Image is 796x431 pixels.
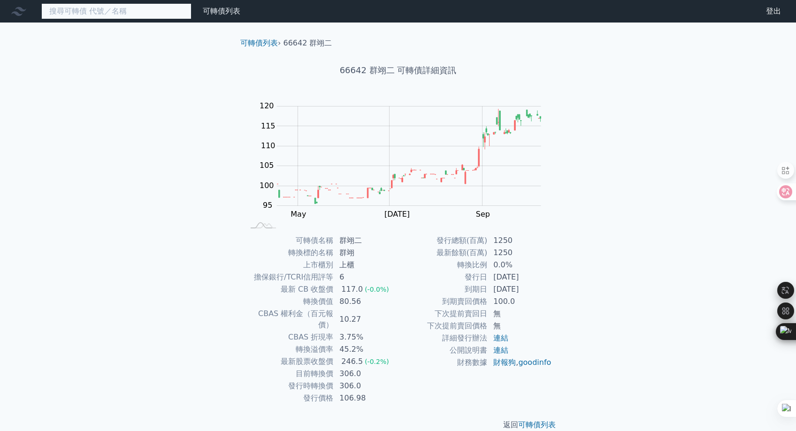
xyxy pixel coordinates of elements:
td: 下次提前賣回日 [398,308,488,320]
h1: 66642 群翊二 可轉債詳細資訊 [233,64,563,77]
td: 轉換標的名稱 [244,247,334,259]
td: 發行時轉換價 [244,380,334,392]
td: 最新 CB 收盤價 [244,283,334,295]
td: CBAS 折現率 [244,331,334,343]
td: 306.0 [334,368,398,380]
g: Chart [255,101,555,237]
td: 下次提前賣回價格 [398,320,488,332]
tspan: 110 [261,141,276,150]
tspan: 120 [260,101,274,110]
tspan: 105 [260,161,274,170]
td: 轉換溢價率 [244,343,334,355]
tspan: [DATE] [384,210,410,219]
a: 登出 [758,4,788,19]
td: [DATE] [488,283,552,295]
td: 群翊二 [334,234,398,247]
td: 最新股票收盤價 [244,355,334,368]
td: 1250 [488,247,552,259]
input: 搜尋可轉債 代號／名稱 [41,3,191,19]
td: 80.56 [334,295,398,308]
td: 擔保銀行/TCRI信用評等 [244,271,334,283]
td: 目前轉換價 [244,368,334,380]
a: 可轉債列表 [203,7,240,15]
td: 發行日 [398,271,488,283]
tspan: May [291,210,306,219]
td: 可轉債名稱 [244,234,334,247]
li: › [240,38,281,49]
a: 連結 [493,333,508,342]
td: 106.98 [334,392,398,404]
p: 返回 [233,419,563,431]
tspan: 115 [261,121,276,130]
td: 轉換價值 [244,295,334,308]
td: 無 [488,308,552,320]
td: 群翊 [334,247,398,259]
td: 到期日 [398,283,488,295]
tspan: Sep [476,210,490,219]
td: 發行價格 [244,392,334,404]
tspan: 100 [260,181,274,190]
span: (-0.2%) [365,358,389,365]
td: 0.0% [488,259,552,271]
span: (-0.0%) [365,286,389,293]
a: 可轉債列表 [240,38,278,47]
tspan: 95 [263,201,272,210]
td: 財務數據 [398,356,488,369]
td: 10.27 [334,308,398,331]
li: 66642 群翊二 [283,38,332,49]
td: 發行總額(百萬) [398,234,488,247]
td: 轉換比例 [398,259,488,271]
td: 45.2% [334,343,398,355]
td: , [488,356,552,369]
td: 公開說明書 [398,344,488,356]
td: 上市櫃別 [244,259,334,271]
a: 可轉債列表 [518,420,556,429]
td: 1250 [488,234,552,247]
td: 上櫃 [334,259,398,271]
td: CBAS 權利金（百元報價） [244,308,334,331]
td: [DATE] [488,271,552,283]
div: 246.5 [339,356,365,367]
a: 財報狗 [493,358,516,367]
td: 最新餘額(百萬) [398,247,488,259]
td: 100.0 [488,295,552,308]
td: 306.0 [334,380,398,392]
td: 到期賣回價格 [398,295,488,308]
td: 詳細發行辦法 [398,332,488,344]
a: goodinfo [518,358,551,367]
a: 連結 [493,346,508,355]
td: 無 [488,320,552,332]
div: 117.0 [339,284,365,295]
td: 6 [334,271,398,283]
td: 3.75% [334,331,398,343]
